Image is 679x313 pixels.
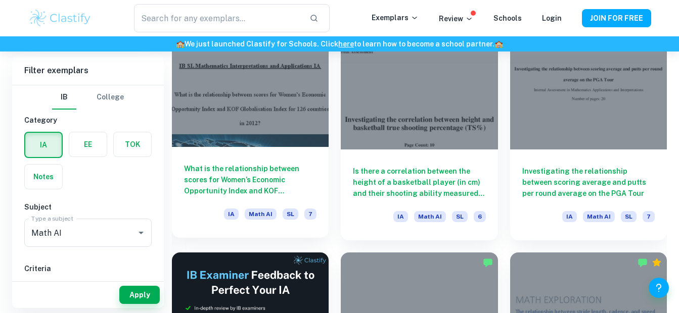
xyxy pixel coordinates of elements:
p: Exemplars [372,12,419,23]
div: Filter type choice [52,85,124,110]
label: Type a subject [31,214,73,223]
a: Login [542,14,562,22]
a: What is the relationship between scores for Women’s Economic Opportunity Index and KOF Globalisat... [172,32,329,240]
h6: Criteria [24,263,152,274]
span: SL [452,211,468,222]
p: Review [439,13,473,24]
span: Math AI [414,211,446,222]
button: EE [69,132,107,156]
span: IA [224,208,239,220]
span: 7 [643,211,655,222]
button: JOIN FOR FREE [582,9,651,27]
span: 6 [474,211,486,222]
button: Apply [119,286,160,304]
a: Is there a correlation between the height of a basketball player (in cm) and their shooting abili... [341,32,497,240]
h6: What is the relationship between scores for Women’s Economic Opportunity Index and KOF Globalisat... [184,163,316,196]
span: IA [393,211,408,222]
span: Math AI [583,211,615,222]
button: IA [25,133,62,157]
h6: Subject [24,201,152,213]
button: Open [134,226,148,240]
h6: Category [24,115,152,126]
a: Investigating the relationship between scoring average and putts per round average on the PGA Tou... [510,32,667,240]
span: 🏫 [494,40,503,48]
button: Notes [25,165,62,189]
span: 🏫 [176,40,185,48]
span: 7 [304,208,316,220]
span: Math AI [245,208,277,220]
h6: We just launched Clastify for Schools. Click to learn how to become a school partner. [2,38,677,49]
div: Premium [652,257,662,268]
a: here [338,40,354,48]
span: SL [283,208,298,220]
a: Schools [493,14,522,22]
span: IA [562,211,577,222]
button: Help and Feedback [649,278,669,298]
button: College [97,85,124,110]
h6: Investigating the relationship between scoring average and putts per round average on the PGA Tour [522,166,655,199]
h6: Is there a correlation between the height of a basketball player (in cm) and their shooting abili... [353,166,485,199]
input: Search for any exemplars... [134,4,301,32]
button: IB [52,85,76,110]
h6: Filter exemplars [12,57,164,85]
span: SL [621,211,637,222]
button: TOK [114,132,151,156]
img: Clastify logo [28,8,93,28]
img: Marked [483,257,493,268]
img: Marked [638,257,648,268]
